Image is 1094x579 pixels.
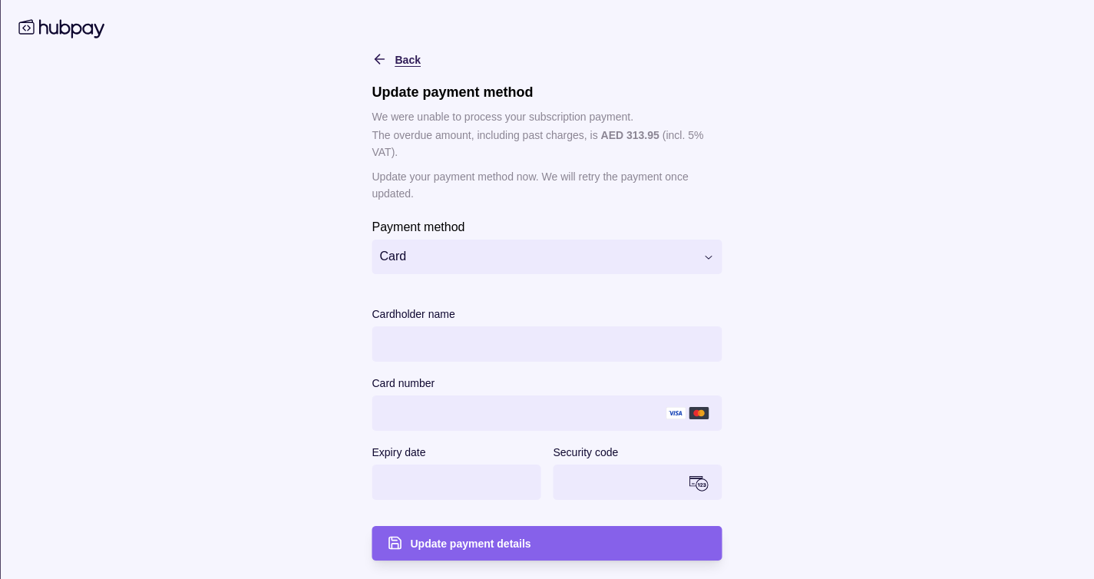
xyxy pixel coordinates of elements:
[372,220,465,233] p: Payment method
[372,443,426,462] label: Expiry date
[372,50,421,68] button: Back
[372,168,722,202] p: Update your payment method now. We will retry the payment once updated.
[554,443,619,462] label: Security code
[372,84,722,101] h1: Update payment method
[372,127,722,160] p: The overdue amount, including past charges, is (incl. 5% VAT).
[372,374,435,392] label: Card number
[601,129,659,141] p: AED 313.95
[372,108,722,125] p: We were unable to process your subscription payment.
[372,217,465,236] label: Payment method
[395,54,421,66] span: Back
[372,526,722,561] button: Update payment details
[411,538,531,550] span: Update payment details
[372,305,455,323] label: Cardholder name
